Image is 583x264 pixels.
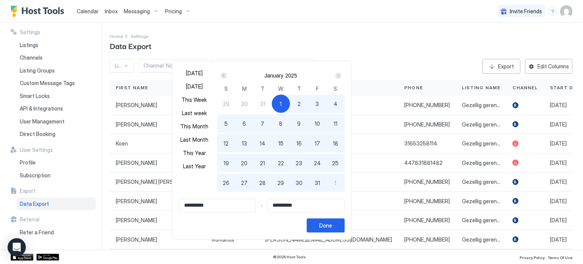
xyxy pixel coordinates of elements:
[297,85,301,93] span: T
[308,154,326,172] button: 24
[219,71,229,80] button: Prev
[241,159,247,167] span: 20
[254,134,272,152] button: 14
[179,121,210,131] button: This Month
[235,134,254,152] button: 13
[254,154,272,172] button: 21
[334,120,337,128] span: 11
[217,95,235,113] button: 29
[260,202,263,209] span: -
[272,95,290,113] button: 1
[272,174,290,192] button: 29
[278,85,283,93] span: W
[179,108,210,118] button: Last week
[316,85,319,93] span: F
[333,139,338,147] span: 18
[290,114,308,133] button: 9
[296,159,302,167] span: 23
[235,95,254,113] button: 30
[296,179,303,187] span: 30
[241,179,247,187] span: 27
[260,100,265,108] span: 31
[326,174,345,192] button: 1
[285,73,297,79] button: 2025
[242,85,247,93] span: M
[243,120,246,128] span: 6
[296,139,302,147] span: 16
[290,134,308,152] button: 16
[265,73,284,79] button: January
[224,120,228,128] span: 5
[334,179,336,187] span: 1
[254,95,272,113] button: 31
[223,179,229,187] span: 26
[290,174,308,192] button: 30
[332,159,339,167] span: 25
[217,114,235,133] button: 5
[179,161,210,171] button: Last Year
[241,100,248,108] span: 30
[277,179,284,187] span: 29
[278,159,284,167] span: 22
[314,159,321,167] span: 24
[179,81,210,92] button: [DATE]
[334,100,337,108] span: 4
[272,114,290,133] button: 8
[298,100,301,108] span: 2
[223,100,229,108] span: 29
[179,134,210,145] button: Last Month
[179,148,210,158] button: This Year
[261,120,264,128] span: 7
[268,199,344,212] input: Input Field
[8,238,26,256] div: Open Intercom Messenger
[280,100,282,108] span: 1
[308,95,326,113] button: 3
[315,179,320,187] span: 31
[179,95,210,105] button: This Week
[326,154,345,172] button: 25
[224,159,229,167] span: 19
[332,71,343,80] button: Next
[308,114,326,133] button: 10
[308,174,326,192] button: 31
[272,154,290,172] button: 22
[308,134,326,152] button: 17
[180,199,256,212] input: Input Field
[315,139,320,147] span: 17
[272,134,290,152] button: 15
[217,134,235,152] button: 12
[334,85,337,93] span: S
[307,218,345,232] button: Done
[326,114,345,133] button: 11
[290,95,308,113] button: 2
[179,68,210,78] button: [DATE]
[315,100,319,108] span: 3
[326,134,345,152] button: 18
[279,120,282,128] span: 8
[217,174,235,192] button: 26
[260,159,265,167] span: 21
[224,85,228,93] span: S
[290,154,308,172] button: 23
[319,221,332,229] div: Done
[260,139,265,147] span: 14
[242,139,247,147] span: 13
[297,120,301,128] span: 9
[235,154,254,172] button: 20
[326,95,345,113] button: 4
[254,114,272,133] button: 7
[235,174,254,192] button: 27
[224,139,228,147] span: 12
[254,174,272,192] button: 28
[278,139,284,147] span: 15
[315,120,320,128] span: 10
[259,179,266,187] span: 28
[261,85,265,93] span: T
[235,114,254,133] button: 6
[217,154,235,172] button: 19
